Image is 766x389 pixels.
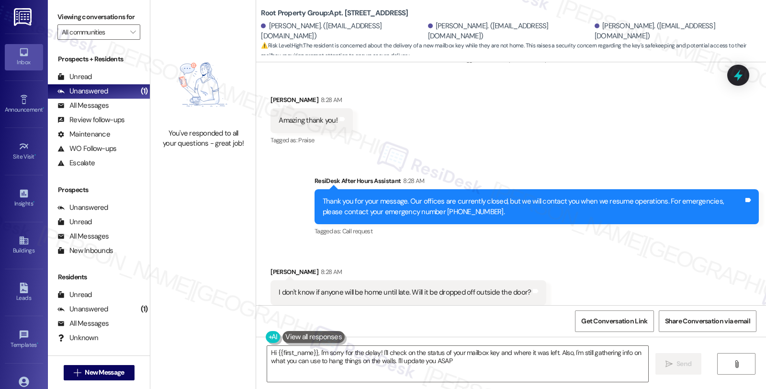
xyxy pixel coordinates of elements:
[138,84,150,99] div: (1)
[261,8,408,18] b: Root Property Group: Apt. [STREET_ADDRESS]
[318,267,342,277] div: 8:28 AM
[57,304,108,314] div: Unanswered
[5,44,43,70] a: Inbox
[37,340,38,347] span: •
[318,95,342,105] div: 8:28 AM
[14,8,34,26] img: ResiDesk Logo
[279,287,531,297] div: I don't know if anyone will be home until late. Will it be dropped off outside the door?
[57,10,140,24] label: Viewing conversations for
[270,305,546,319] div: Tagged as:
[57,203,108,213] div: Unanswered
[57,158,95,168] div: Escalate
[5,185,43,211] a: Insights •
[733,360,740,368] i: 
[161,128,245,149] div: You've responded to all your questions - great job!
[270,267,546,280] div: [PERSON_NAME]
[130,28,135,36] i: 
[74,369,81,377] i: 
[57,231,109,241] div: All Messages
[298,136,314,144] span: Praise
[62,24,125,40] input: All communities
[48,185,150,195] div: Prospects
[270,95,353,108] div: [PERSON_NAME]
[5,138,43,164] a: Site Visit •
[161,46,245,123] img: empty-state
[57,86,108,96] div: Unanswered
[33,199,34,206] span: •
[48,272,150,282] div: Residents
[279,115,338,126] div: Amazing thank you!
[57,290,92,300] div: Unread
[85,367,124,378] span: New Message
[575,310,653,332] button: Get Conversation Link
[57,72,92,82] div: Unread
[57,115,124,125] div: Review follow-ups
[5,232,43,258] a: Buildings
[261,41,766,61] span: : The resident is concerned about the delivery of a new mailbox key while they are not home. This...
[315,176,759,189] div: ResiDesk After Hours Assistant
[659,310,756,332] button: Share Conversation via email
[595,21,759,42] div: [PERSON_NAME]. ([EMAIL_ADDRESS][DOMAIN_NAME])
[401,176,424,186] div: 8:28 AM
[261,42,302,49] strong: ⚠️ Risk Level: High
[57,319,109,329] div: All Messages
[34,152,36,159] span: •
[5,280,43,306] a: Leads
[57,333,98,343] div: Unknown
[138,302,150,317] div: (1)
[57,246,113,256] div: New Inbounds
[64,365,135,380] button: New Message
[655,353,702,375] button: Send
[342,227,372,235] span: Call request
[57,101,109,111] div: All Messages
[270,133,353,147] div: Tagged as:
[665,360,673,368] i: 
[323,196,743,217] div: Thank you for your message. Our offices are currently closed, but we will contact you when we res...
[5,327,43,353] a: Templates •
[267,346,648,382] textarea: Hi {{first_name}}, I'm sorry for the delay! I'll check on the status of your mailbox key and wher...
[57,129,110,139] div: Maintenance
[57,144,116,154] div: WO Follow-ups
[43,105,44,112] span: •
[665,316,750,326] span: Share Conversation via email
[261,21,425,42] div: [PERSON_NAME]. ([EMAIL_ADDRESS][DOMAIN_NAME])
[57,217,92,227] div: Unread
[428,21,592,42] div: [PERSON_NAME]. ([EMAIL_ADDRESS][DOMAIN_NAME])
[581,316,647,326] span: Get Conversation Link
[315,224,759,238] div: Tagged as:
[48,54,150,64] div: Prospects + Residents
[676,359,691,369] span: Send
